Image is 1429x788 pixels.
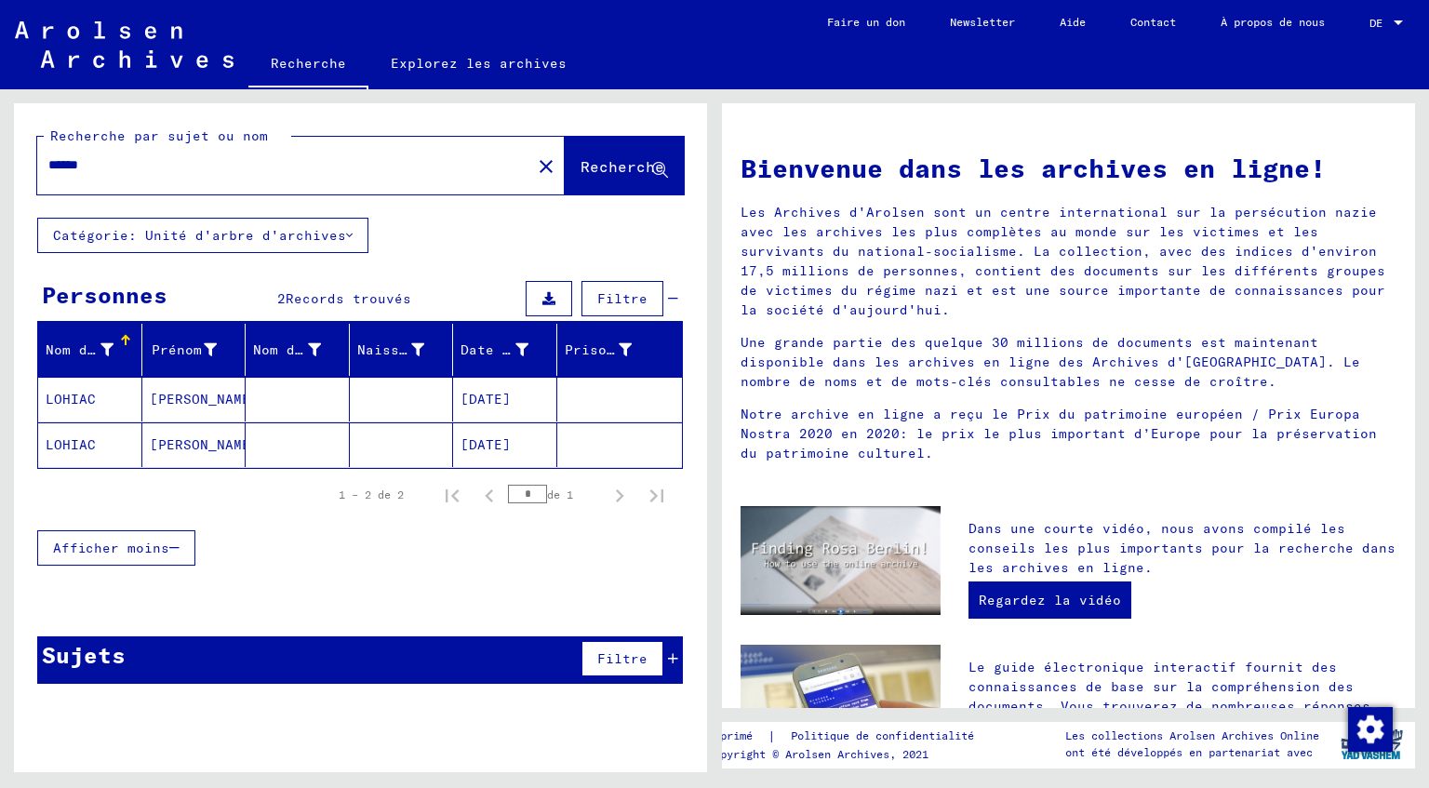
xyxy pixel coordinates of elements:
span: DE [1369,17,1390,30]
button: Afficher moins [37,530,195,566]
div: Nom de naissance [253,341,321,360]
a: Regardez la vidéo [968,581,1131,619]
div: Prisonnier # [565,335,661,365]
div: Nom de naissance [253,335,349,365]
div: Naissance‏ [357,341,425,360]
span: Records trouvés [286,290,411,307]
span: Afficher moins [53,540,169,556]
button: Filtre [581,641,663,676]
p: Une grande partie des quelque 30 millions de documents est maintenant disponible dans les archive... [741,333,1396,392]
a: Explorez les archives [368,41,589,86]
img: Arolsen_neg.svg [15,21,234,68]
div: | [707,727,996,746]
div: Date de naissance [461,335,556,365]
div: Personnes [42,278,167,312]
div: Naissance‏ [357,335,453,365]
mat-header-cell: Naissance‏ [350,324,454,376]
p: Dans une courte vidéo, nous avons compilé les conseils les plus importants pour la recherche dans... [968,519,1396,578]
div: Modification du consentement [1347,706,1392,751]
mat-header-cell: Prénom [142,324,247,376]
a: Imprimé [707,727,768,746]
p: Les collections Arolsen Archives Online [1065,728,1319,744]
mat-cell: [PERSON_NAME] [142,422,247,467]
button: Première page [434,476,471,514]
p: Copyright © Arolsen Archives, 2021 [707,746,996,763]
mat-cell: [DATE] [453,422,557,467]
span: Filtre [597,290,648,307]
p: Les Archives d'Arolsen sont un centre international sur la persécution nazie avec les archives le... [741,203,1396,320]
mat-header-cell: Date de naissance [453,324,557,376]
div: de 1 [508,486,601,503]
p: Notre archive en ligne a reçu le Prix du patrimoine européen / Prix Europa Nostra 2020 en 2020: l... [741,405,1396,463]
button: Dernière page [638,476,675,514]
button: Catégorie: Unité d'arbre d'archives [37,218,368,253]
mat-cell: LOHIAC [38,422,142,467]
mat-header-cell: Nom de naissance [246,324,350,376]
button: Page précédente [471,476,508,514]
button: Recherche [565,137,684,194]
img: video.jpg [741,506,941,615]
button: Claire [528,147,565,184]
p: ont été développés en partenariat avec [1065,744,1319,761]
span: 2 [277,290,286,307]
div: Prisonnier # [565,341,633,360]
div: Sujets [42,638,126,672]
div: Prénom [150,335,246,365]
img: yv_logo.png [1337,721,1407,768]
mat-header-cell: Nom de famille [38,324,142,376]
div: 1 – 2 de 2 [339,487,404,503]
div: Nom de famille [46,341,114,360]
div: Prénom [150,341,218,360]
span: Recherche [581,157,664,176]
a: Recherche [248,41,368,89]
div: Date de naissance [461,341,528,360]
mat-cell: [DATE] [453,377,557,421]
button: Page suivante [601,476,638,514]
mat-cell: [PERSON_NAME] [142,377,247,421]
a: Politique de confidentialité [776,727,996,746]
div: Nom de famille [46,335,141,365]
img: eguide.jpg [741,645,941,779]
mat-header-cell: Prisonnier # [557,324,683,376]
span: Filtre [597,650,648,667]
mat-label: Recherche par sujet ou nom [50,127,268,144]
button: Filtre [581,281,663,316]
p: Le guide électronique interactif fournit des connaissances de base sur la compréhension des docum... [968,658,1396,755]
mat-icon: close [535,155,557,178]
mat-cell: LOHIAC [38,377,142,421]
h1: Bienvenue dans les archives en ligne! [741,149,1396,188]
img: Modification du consentement [1348,707,1393,752]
